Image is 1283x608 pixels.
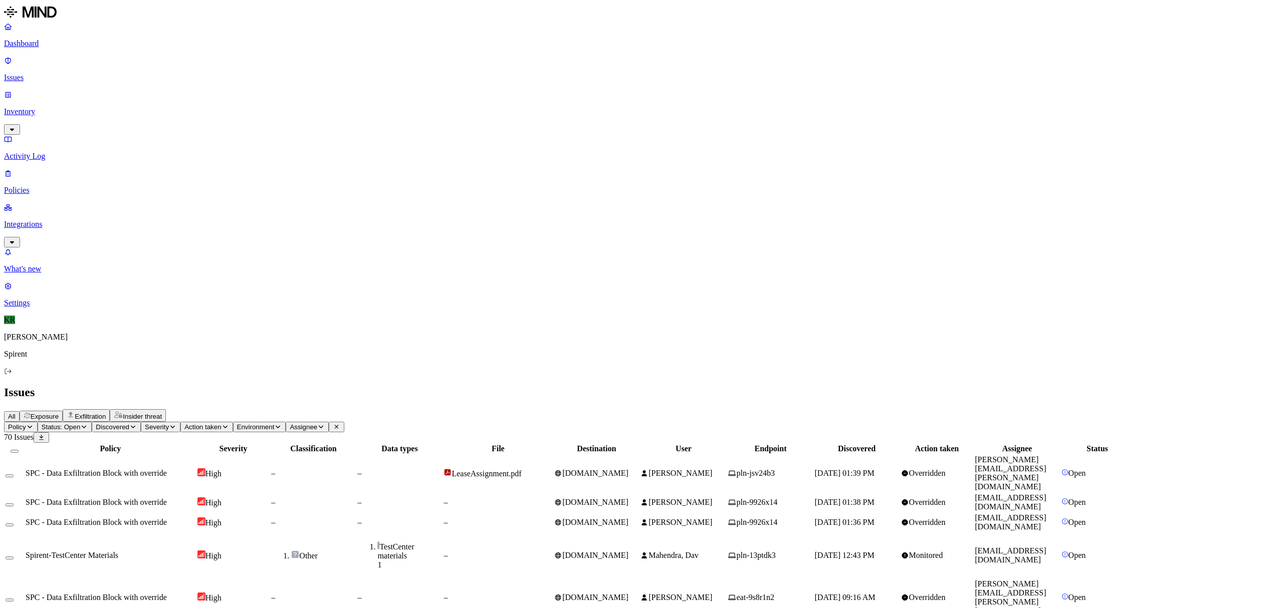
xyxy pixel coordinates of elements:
div: Endpoint [728,444,812,453]
span: – [357,498,361,506]
a: Integrations [4,203,1279,246]
span: pln-jsv24b3 [736,469,774,477]
img: severity-high.svg [197,550,205,558]
span: KR [4,316,15,324]
a: Inventory [4,90,1279,133]
a: Issues [4,56,1279,82]
span: Monitored [909,551,943,559]
span: Discovered [96,423,129,431]
img: other.svg [291,550,299,558]
span: [PERSON_NAME] [649,593,712,601]
span: – [444,593,448,601]
div: User [640,444,726,453]
img: adobe-pdf.svg [444,468,452,476]
p: Integrations [4,220,1279,229]
img: status-open.svg [1061,551,1068,558]
span: eat-9s8r1n2 [736,593,774,601]
img: severity-high.svg [197,497,205,505]
img: other-line.svg [377,541,379,549]
img: status-open.svg [1061,518,1068,525]
span: High [205,518,222,527]
div: Other [291,550,355,560]
button: Select row [6,474,14,477]
p: Policies [4,186,1279,195]
span: Exposure [31,413,59,420]
span: [DOMAIN_NAME] [562,469,628,477]
span: [EMAIL_ADDRESS][DOMAIN_NAME] [975,546,1046,564]
span: Overridden [909,518,946,526]
a: Activity Log [4,135,1279,161]
span: [DATE] 12:43 PM [815,551,875,559]
span: – [444,498,448,506]
span: Status: Open [42,423,81,431]
span: Mahendra, Dav [649,551,699,559]
span: Environment [237,423,275,431]
h2: Issues [4,386,1279,399]
div: Classification [271,444,355,453]
button: Select row [6,523,14,526]
span: Spirent-TestCenter Materials [26,551,118,559]
p: Inventory [4,107,1279,116]
span: – [444,518,448,526]
span: [DATE] 09:16 AM [815,593,876,601]
span: Insider threat [123,413,162,420]
div: Destination [554,444,638,453]
a: Dashboard [4,22,1279,48]
span: [DATE] 01:36 PM [815,518,875,526]
p: Spirent [4,350,1279,359]
span: LeaseAssignment.pdf [452,469,521,478]
span: Overridden [909,498,946,506]
button: Select all [11,450,19,453]
span: Open [1068,469,1086,477]
span: [PERSON_NAME][EMAIL_ADDRESS][PERSON_NAME][DOMAIN_NAME] [975,455,1046,491]
span: [DOMAIN_NAME] [562,518,628,526]
span: SPC - Data Exfiltration Block with override [26,593,167,601]
a: MIND [4,4,1279,22]
span: [DATE] 01:39 PM [815,469,875,477]
span: SPC - Data Exfiltration Block with override [26,469,167,477]
span: [DOMAIN_NAME] [562,593,628,601]
span: – [271,518,275,526]
span: Overridden [909,593,946,601]
img: severity-high.svg [197,468,205,476]
p: What's new [4,264,1279,273]
span: Open [1068,518,1086,526]
span: [PERSON_NAME] [649,518,712,526]
div: Policy [26,444,195,453]
span: All [8,413,16,420]
span: [DOMAIN_NAME] [562,551,628,559]
span: High [205,498,222,507]
span: – [271,593,275,601]
button: Select row [6,503,14,506]
span: SPC - Data Exfiltration Block with override [26,518,167,526]
span: pln-13ptdk3 [736,551,775,559]
span: [DATE] 01:38 PM [815,498,875,506]
span: Exfiltration [75,413,106,420]
p: Dashboard [4,39,1279,48]
span: – [357,469,361,477]
span: – [444,551,448,559]
span: High [205,551,222,560]
div: Action taken [901,444,973,453]
span: [PERSON_NAME] [649,469,712,477]
img: MIND [4,4,57,20]
div: TestCenter materials [377,541,442,560]
span: Open [1068,593,1086,601]
span: Policy [8,423,26,431]
span: pln-9926x14 [736,518,777,526]
img: status-open.svg [1061,498,1068,505]
div: Severity [197,444,270,453]
div: Discovered [815,444,899,453]
div: Assignee [975,444,1059,453]
img: status-open.svg [1061,593,1068,600]
div: 1 [377,560,442,569]
div: Status [1061,444,1134,453]
div: Data types [357,444,442,453]
span: Severity [145,423,169,431]
span: [EMAIL_ADDRESS][DOMAIN_NAME] [975,513,1046,531]
img: status-open.svg [1061,469,1068,476]
button: Select row [6,598,14,601]
span: Open [1068,498,1086,506]
span: [DOMAIN_NAME] [562,498,628,506]
span: [PERSON_NAME] [649,498,712,506]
